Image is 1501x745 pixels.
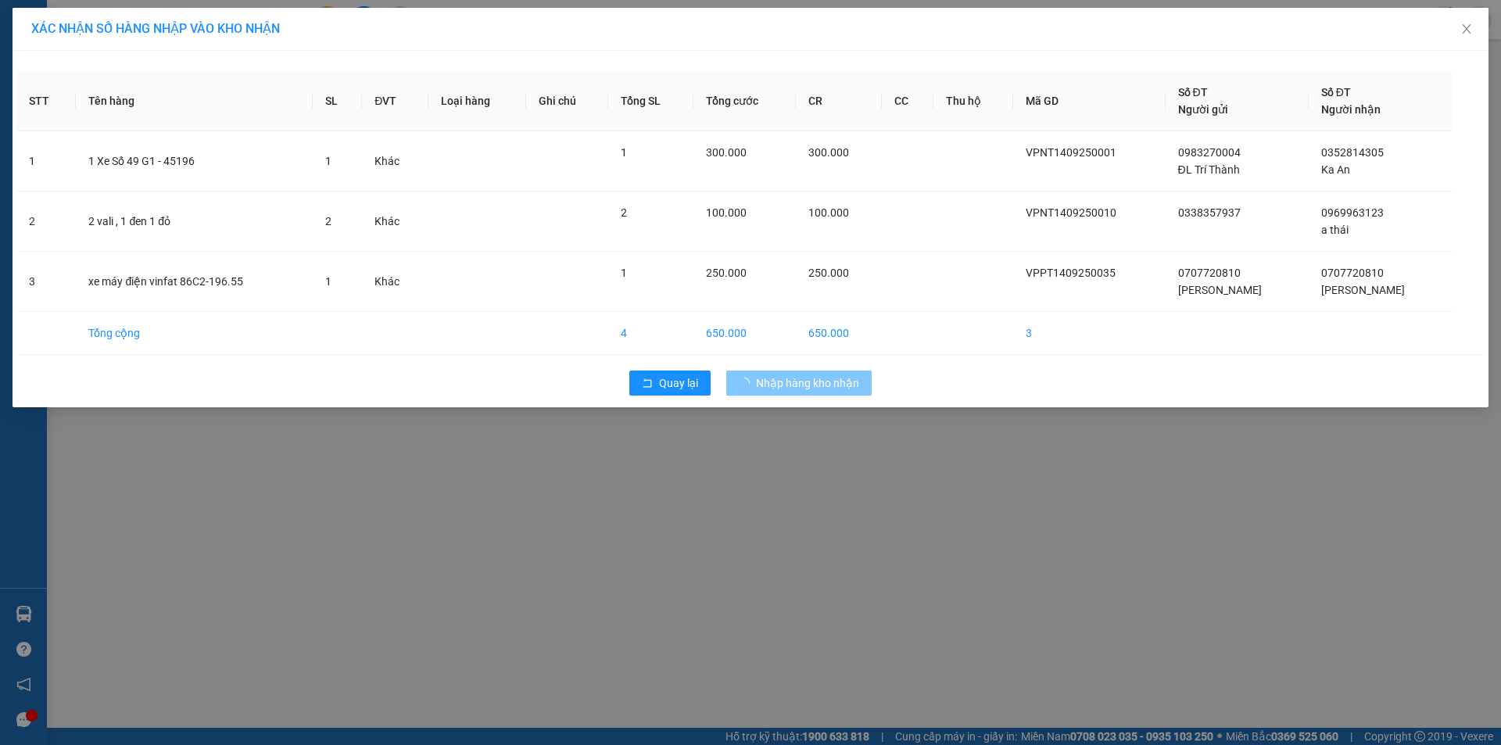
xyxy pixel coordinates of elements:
[1321,163,1350,176] span: Ka An
[608,312,693,355] td: 4
[1321,206,1384,219] span: 0969963123
[1026,267,1116,279] span: VPPT1409250035
[621,206,627,219] span: 2
[313,71,362,131] th: SL
[1445,8,1488,52] button: Close
[325,275,331,288] span: 1
[706,206,747,219] span: 100.000
[706,146,747,159] span: 300.000
[659,374,698,392] span: Quay lại
[76,312,313,355] td: Tổng cộng
[796,312,883,355] td: 650.000
[76,192,313,252] td: 2 vali , 1 đen 1 đỏ
[882,71,933,131] th: CC
[428,71,526,131] th: Loại hàng
[16,71,76,131] th: STT
[621,267,627,279] span: 1
[1178,86,1208,98] span: Số ĐT
[1178,163,1240,176] span: ĐL Trí Thành
[1013,312,1166,355] td: 3
[1321,284,1405,296] span: [PERSON_NAME]
[76,71,313,131] th: Tên hàng
[756,374,859,392] span: Nhập hàng kho nhận
[362,131,428,192] td: Khác
[31,21,280,36] span: XÁC NHẬN SỐ HÀNG NHẬP VÀO KHO NHẬN
[76,131,313,192] td: 1 Xe Số 49 G1 - 45196
[16,131,76,192] td: 1
[362,252,428,312] td: Khác
[1178,103,1228,116] span: Người gửi
[362,71,428,131] th: ĐVT
[933,71,1012,131] th: Thu hộ
[1321,146,1384,159] span: 0352814305
[1026,206,1116,219] span: VPNT1409250010
[1178,284,1262,296] span: [PERSON_NAME]
[621,146,627,159] span: 1
[76,252,313,312] td: xe máy điện vinfat 86C2-196.55
[808,146,849,159] span: 300.000
[1460,23,1473,35] span: close
[642,378,653,390] span: rollback
[362,192,428,252] td: Khác
[808,206,849,219] span: 100.000
[693,312,795,355] td: 650.000
[1321,103,1381,116] span: Người nhận
[1321,86,1351,98] span: Số ĐT
[16,192,76,252] td: 2
[796,71,883,131] th: CR
[1178,206,1241,219] span: 0338357937
[1013,71,1166,131] th: Mã GD
[325,155,331,167] span: 1
[1321,267,1384,279] span: 0707720810
[608,71,693,131] th: Tổng SL
[706,267,747,279] span: 250.000
[1178,267,1241,279] span: 0707720810
[325,215,331,227] span: 2
[1178,146,1241,159] span: 0983270004
[1321,224,1349,236] span: a thái
[526,71,608,131] th: Ghi chú
[739,378,756,389] span: loading
[726,371,872,396] button: Nhập hàng kho nhận
[1026,146,1116,159] span: VPNT1409250001
[629,371,711,396] button: rollbackQuay lại
[808,267,849,279] span: 250.000
[693,71,795,131] th: Tổng cước
[16,252,76,312] td: 3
